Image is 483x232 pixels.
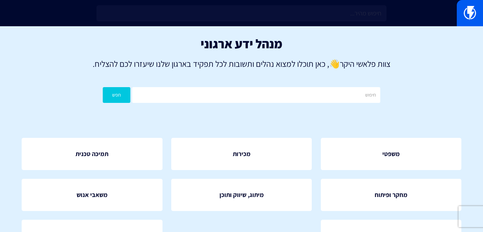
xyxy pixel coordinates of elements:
[321,179,462,211] a: מחקר ופיתוח
[132,87,380,103] input: חיפוש
[382,149,400,159] span: משפטי
[219,190,264,199] span: מיתוג, שיווק ותוכן
[96,5,386,21] input: חיפוש מהיר...
[10,58,473,70] p: צוות פלאשי היקר , כאן תוכלו למצוא נהלים ותשובות לכל תפקיד בארגון שלנו שיעזרו לכם להצליח.
[10,37,473,51] h1: מנהל ידע ארגוני
[321,138,462,170] a: משפטי
[22,138,163,170] a: תמיכה טכנית
[171,138,312,170] a: מכירות
[103,87,130,103] button: חפש
[22,179,163,211] a: משאבי אנוש
[77,190,108,199] span: משאבי אנוש
[329,58,340,69] strong: 👋
[75,149,108,159] span: תמיכה טכנית
[233,149,251,159] span: מכירות
[375,190,408,199] span: מחקר ופיתוח
[171,179,312,211] a: מיתוג, שיווק ותוכן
